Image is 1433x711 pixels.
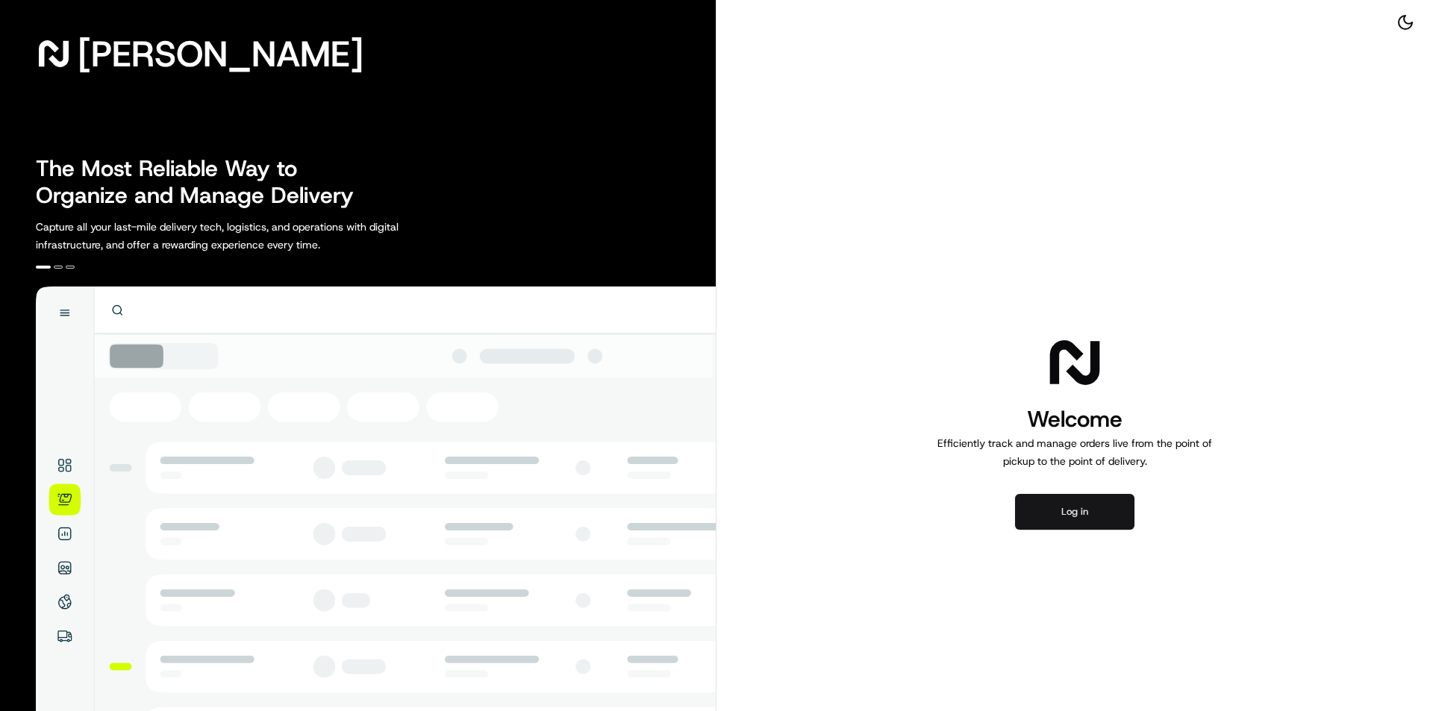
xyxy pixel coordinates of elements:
[931,434,1218,470] p: Efficiently track and manage orders live from the point of pickup to the point of delivery.
[1015,494,1134,530] button: Log in
[78,39,363,69] span: [PERSON_NAME]
[931,404,1218,434] h1: Welcome
[36,155,370,209] h2: The Most Reliable Way to Organize and Manage Delivery
[36,218,466,254] p: Capture all your last-mile delivery tech, logistics, and operations with digital infrastructure, ...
